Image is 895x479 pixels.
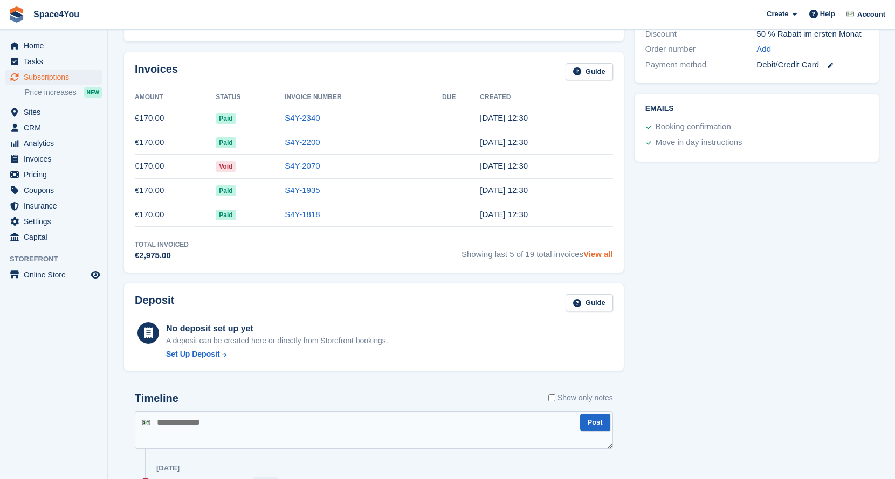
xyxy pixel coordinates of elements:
[5,105,102,120] a: menu
[24,183,88,198] span: Coupons
[166,322,388,335] div: No deposit set up yet
[548,392,555,404] input: Show only notes
[5,267,102,282] a: menu
[5,214,102,229] a: menu
[24,54,88,69] span: Tasks
[5,167,102,182] a: menu
[5,136,102,151] a: menu
[566,294,613,312] a: Guide
[285,185,320,195] a: S4Y-1935
[756,28,868,40] div: 50 % Rabatt im ersten Monat
[24,120,88,135] span: CRM
[156,464,180,473] div: [DATE]
[135,249,189,262] div: €2,975.00
[24,198,88,213] span: Insurance
[580,414,610,432] button: Post
[480,89,612,106] th: Created
[84,87,102,98] div: NEW
[285,210,320,219] a: S4Y-1818
[285,113,320,122] a: S4Y-2340
[25,86,102,98] a: Price increases NEW
[285,137,320,147] a: S4Y-2200
[756,43,771,55] a: Add
[583,249,613,259] a: View all
[140,416,152,428] img: Finn-Kristof Kausch
[135,178,216,203] td: €170.00
[166,349,388,360] a: Set Up Deposit
[135,294,174,312] h2: Deposit
[135,240,189,249] div: Total Invoiced
[10,254,107,265] span: Storefront
[216,161,236,172] span: Void
[24,214,88,229] span: Settings
[24,167,88,182] span: Pricing
[135,130,216,155] td: €170.00
[24,151,88,166] span: Invoices
[5,230,102,245] a: menu
[24,105,88,120] span: Sites
[857,9,885,20] span: Account
[24,230,88,245] span: Capital
[548,392,613,404] label: Show only notes
[285,89,442,106] th: Invoice Number
[166,349,220,360] div: Set Up Deposit
[216,89,285,106] th: Status
[25,87,77,98] span: Price increases
[566,63,613,81] a: Guide
[656,136,742,149] div: Move in day instructions
[135,63,178,81] h2: Invoices
[645,43,757,55] div: Order number
[480,161,528,170] time: 2025-06-08 10:30:01 UTC
[480,185,528,195] time: 2025-05-08 10:30:10 UTC
[9,6,25,23] img: stora-icon-8386f47178a22dfd0bd8f6a31ec36ba5ce8667c1dd55bd0f319d3a0aa187defe.svg
[166,335,388,346] p: A deposit can be created here or directly from Storefront bookings.
[656,121,731,134] div: Booking confirmation
[756,59,868,71] div: Debit/Credit Card
[5,38,102,53] a: menu
[89,268,102,281] a: Preview store
[216,113,236,124] span: Paid
[442,89,480,106] th: Due
[135,89,216,106] th: Amount
[135,392,178,405] h2: Timeline
[285,161,320,170] a: S4Y-2070
[5,120,102,135] a: menu
[462,240,613,262] span: Showing last 5 of 19 total invoices
[645,59,757,71] div: Payment method
[216,210,236,220] span: Paid
[24,38,88,53] span: Home
[480,113,528,122] time: 2025-08-08 10:30:30 UTC
[216,185,236,196] span: Paid
[820,9,835,19] span: Help
[845,9,856,19] img: Finn-Kristof Kausch
[767,9,788,19] span: Create
[24,70,88,85] span: Subscriptions
[480,137,528,147] time: 2025-07-08 10:30:35 UTC
[5,151,102,166] a: menu
[5,198,102,213] a: menu
[5,70,102,85] a: menu
[5,54,102,69] a: menu
[5,183,102,198] a: menu
[24,267,88,282] span: Online Store
[216,137,236,148] span: Paid
[135,154,216,178] td: €170.00
[29,5,84,23] a: Space4You
[480,210,528,219] time: 2025-04-08 10:30:37 UTC
[135,203,216,227] td: €170.00
[24,136,88,151] span: Analytics
[645,105,868,113] h2: Emails
[645,28,757,40] div: Discount
[135,106,216,130] td: €170.00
